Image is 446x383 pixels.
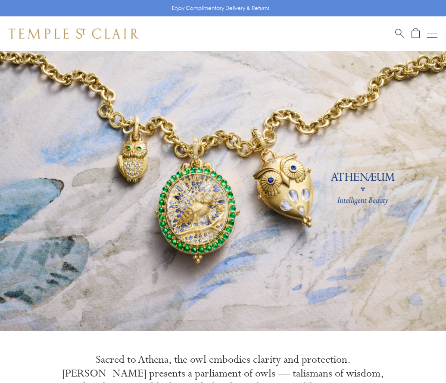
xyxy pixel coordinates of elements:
a: Search [395,28,404,39]
img: Temple St. Clair [9,28,139,39]
button: Open navigation [427,28,437,39]
p: Enjoy Complimentary Delivery & Returns [172,4,270,13]
a: Open Shopping Bag [412,28,420,39]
